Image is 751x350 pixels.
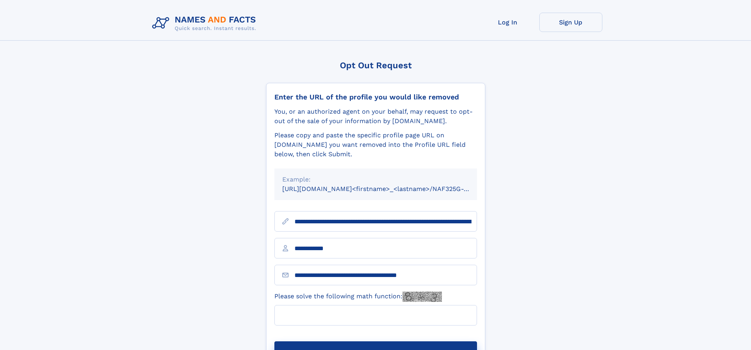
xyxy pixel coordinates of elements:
[274,93,477,101] div: Enter the URL of the profile you would like removed
[539,13,602,32] a: Sign Up
[149,13,263,34] img: Logo Names and Facts
[274,131,477,159] div: Please copy and paste the specific profile page URL on [DOMAIN_NAME] you want removed into the Pr...
[282,185,492,193] small: [URL][DOMAIN_NAME]<firstname>_<lastname>/NAF325G-xxxxxxxx
[282,175,469,184] div: Example:
[274,107,477,126] div: You, or an authorized agent on your behalf, may request to opt-out of the sale of your informatio...
[476,13,539,32] a: Log In
[266,60,485,70] div: Opt Out Request
[274,292,442,302] label: Please solve the following math function:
